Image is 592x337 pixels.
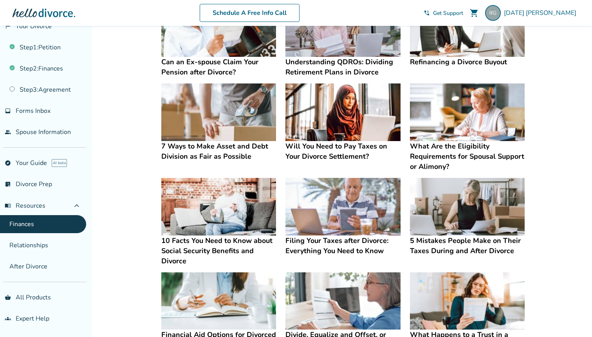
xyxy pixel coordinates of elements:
[424,10,430,16] span: phone_in_talk
[285,141,400,161] h4: Will You Need to Pay Taxes on Your Divorce Settlement?
[410,83,525,172] a: What Are the Eligibility Requirements for Spousal Support or Alimony?What Are the Eligibility Req...
[553,299,592,337] iframe: Chat Widget
[5,129,11,135] span: people
[5,294,11,301] span: shopping_basket
[5,23,11,29] span: flag_2
[469,8,479,18] span: shopping_cart
[504,9,579,17] span: [DATE] [PERSON_NAME]
[410,236,525,256] h4: 5 Mistakes People Make on Their Taxes During and After Divorce
[485,5,501,21] img: raja.gangopadhya@gmail.com
[410,141,525,172] h4: What Are the Eligibility Requirements for Spousal Support or Alimony?
[72,201,81,210] span: expand_less
[285,83,400,161] a: Will You Need to Pay Taxes on Your Divorce Settlement?Will You Need to Pay Taxes on Your Divorce ...
[5,201,45,210] span: Resources
[161,83,276,141] img: 7 Ways to Make Asset and Debt Division as Fair as Possible
[161,178,276,236] img: 10 Facts You Need to Know about Social Security Benefits and Divorce
[52,159,67,167] span: AI beta
[161,272,276,330] img: Financial Aid Options for Divorced Adult Students
[161,141,276,161] h4: 7 Ways to Make Asset and Debt Division as Fair as Possible
[410,178,525,256] a: 5 Mistakes People Make on Their Taxes During and After Divorce5 Mistakes People Make on Their Tax...
[285,236,400,256] h4: Filing Your Taxes after Divorce: Everything You Need to Know
[410,83,525,141] img: What Are the Eligibility Requirements for Spousal Support or Alimony?
[424,9,463,17] a: phone_in_talkGet Support
[5,315,11,322] span: groups
[5,203,11,209] span: menu_book
[410,57,525,67] h4: Refinancing a Divorce Buyout
[161,57,276,77] h4: Can an Ex-spouse Claim Your Pension after Divorce?
[410,178,525,236] img: 5 Mistakes People Make on Their Taxes During and After Divorce
[285,178,400,256] a: Filing Your Taxes after Divorce: Everything You Need to KnowFiling Your Taxes after Divorce: Ever...
[5,160,11,166] span: explore
[285,83,400,141] img: Will You Need to Pay Taxes on Your Divorce Settlement?
[200,4,300,22] a: Schedule A Free Info Call
[285,57,400,77] h4: Understanding QDROs: Dividing Retirement Plans in Divorce
[5,181,11,187] span: list_alt_check
[410,272,525,330] img: What Happens to a Trust in a Divorce?
[5,108,11,114] span: inbox
[161,236,276,266] h4: 10 Facts You Need to Know about Social Security Benefits and Divorce
[433,9,463,17] span: Get Support
[285,272,400,330] img: Divide, Equalize and Offset, or Cash Out Retirement Accounts?
[161,83,276,161] a: 7 Ways to Make Asset and Debt Division as Fair as Possible7 Ways to Make Asset and Debt Division ...
[16,107,51,115] span: Forms Inbox
[285,178,400,236] img: Filing Your Taxes after Divorce: Everything You Need to Know
[161,178,276,266] a: 10 Facts You Need to Know about Social Security Benefits and Divorce10 Facts You Need to Know abo...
